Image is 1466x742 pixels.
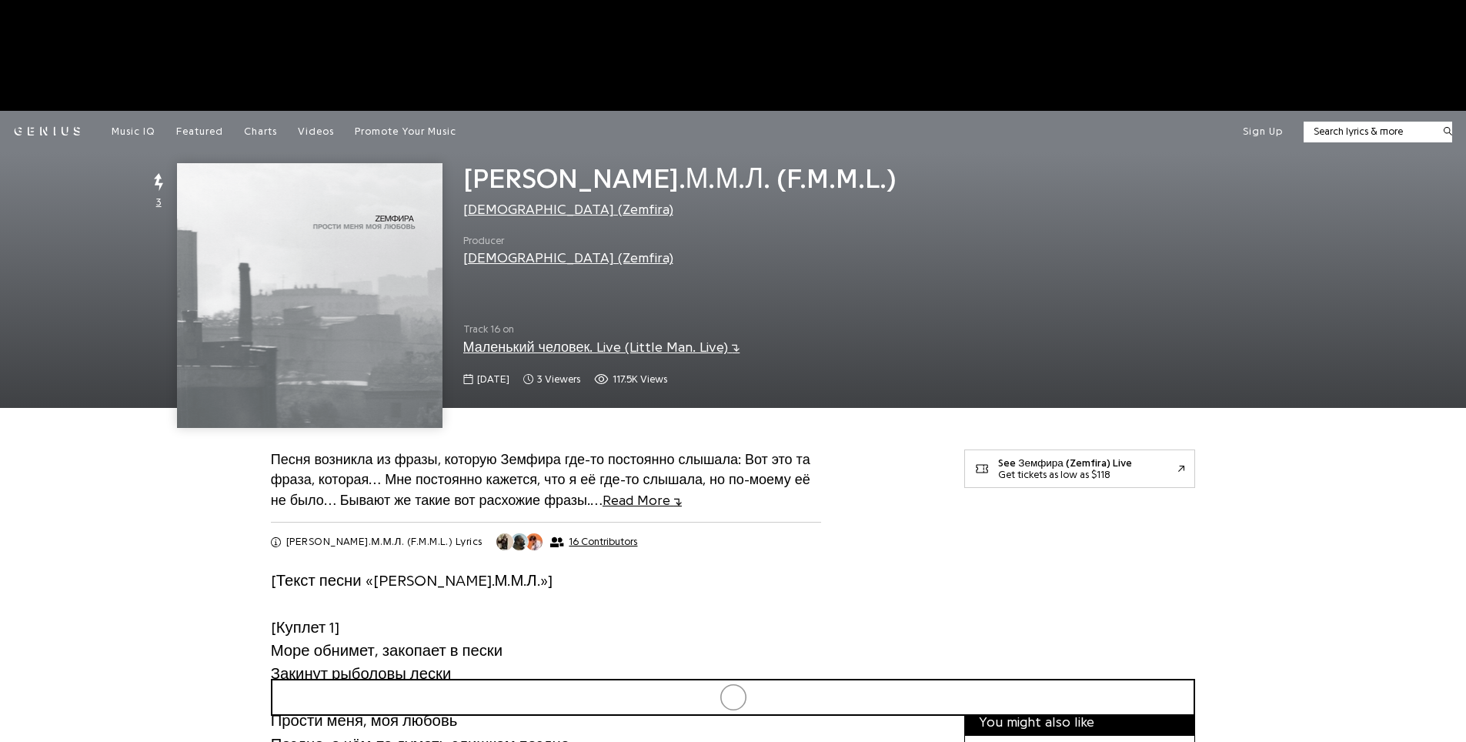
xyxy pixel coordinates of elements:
[594,372,667,387] span: 117,528 views
[112,126,155,136] span: Music IQ
[355,126,456,136] span: Promote Your Music
[271,453,810,508] a: Песня возникла из фразы, которую Земфира где-то постоянно слышала: Вот это та фраза, которая… Мне...
[463,202,673,216] a: [DEMOGRAPHIC_DATA] (Zemfira)
[298,125,334,139] a: Videos
[496,533,637,551] button: 16 Contributors
[463,322,944,337] span: Track 16 on
[176,126,223,136] span: Featured
[463,165,897,192] span: [PERSON_NAME].М.М.Л. (F.M.M.L.)
[112,125,155,139] a: Music IQ
[537,372,580,387] span: 3 viewers
[569,536,637,548] span: 16 Contributors
[355,125,456,139] a: Promote Your Music
[463,251,673,265] a: [DEMOGRAPHIC_DATA] (Zemfira)
[477,372,509,387] span: [DATE]
[523,372,580,387] span: 3 viewers
[463,233,673,249] span: Producer
[998,469,1132,480] div: Get tickets as low as $118
[998,457,1132,469] div: See Земфира (Zemfira) Live
[298,126,334,136] span: Videos
[964,450,1195,488] a: See Земфира (Zemfira) LiveGet tickets as low as $118
[1243,125,1283,139] button: Sign Up
[1304,124,1434,139] input: Search lyrics & more
[177,163,442,428] img: Cover art for П.М.М.Л. (F.M.M.L.) by Земфира (Zemfira)
[613,372,667,387] span: 117.5K views
[156,195,162,210] span: 3
[176,125,223,139] a: Featured
[463,340,740,354] a: Маленький человек. Live (Little Man. Live)
[603,493,682,507] span: Read More
[244,125,277,139] a: Charts
[244,126,277,136] span: Charts
[286,535,482,549] h2: [PERSON_NAME].М.М.Л. (F.M.M.L.) Lyrics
